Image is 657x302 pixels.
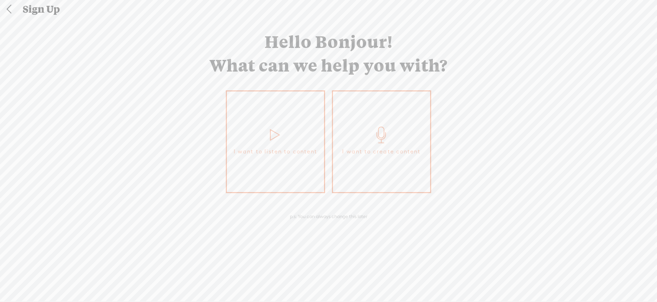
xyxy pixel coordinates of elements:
[342,147,421,157] span: I want to create content
[261,33,396,50] div: Hello Bonjour!
[286,213,371,219] div: p.s: You can always change this later
[206,57,451,73] div: What can we help you with?
[234,147,317,157] span: I want to listen to content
